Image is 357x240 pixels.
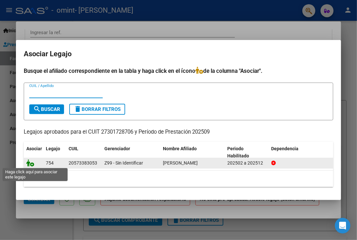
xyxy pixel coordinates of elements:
[228,159,266,167] div: 202502 a 202512
[43,142,66,163] datatable-header-cell: Legajo
[225,142,269,163] datatable-header-cell: Periodo Habilitado
[33,105,41,113] mat-icon: search
[69,159,97,167] div: 20573383053
[69,146,78,151] span: CUIL
[29,104,64,114] button: Buscar
[66,142,102,163] datatable-header-cell: CUIL
[271,146,299,151] span: Dependencia
[24,128,333,136] p: Legajos aprobados para el CUIT 27301728706 y Período de Prestación 202509
[104,146,130,151] span: Gerenciador
[163,146,197,151] span: Nombre Afiliado
[74,106,121,112] span: Borrar Filtros
[102,142,160,163] datatable-header-cell: Gerenciador
[46,160,54,166] span: 754
[163,160,198,166] span: FRANCO RAMIRO LAUTARO
[33,106,60,112] span: Buscar
[26,146,42,151] span: Asociar
[335,218,350,233] div: Open Intercom Messenger
[228,146,249,159] span: Periodo Habilitado
[24,67,333,75] h4: Busque el afiliado correspondiente en la tabla y haga click en el ícono de la columna "Asociar".
[74,105,82,113] mat-icon: delete
[269,142,334,163] datatable-header-cell: Dependencia
[160,142,225,163] datatable-header-cell: Nombre Afiliado
[69,104,125,115] button: Borrar Filtros
[104,160,143,166] span: Z99 - Sin Identificar
[24,142,43,163] datatable-header-cell: Asociar
[24,48,333,60] h2: Asociar Legajo
[24,171,333,187] div: 1 registros
[46,146,60,151] span: Legajo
